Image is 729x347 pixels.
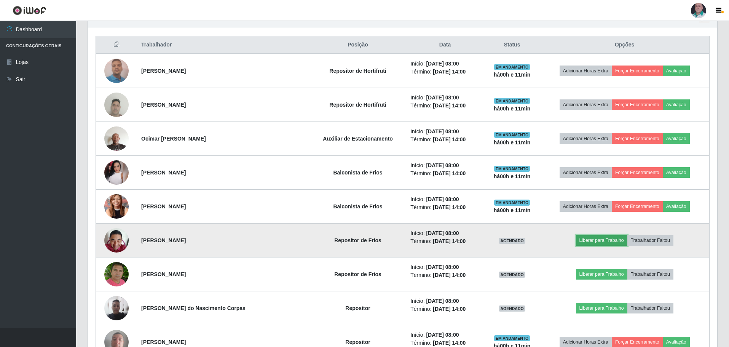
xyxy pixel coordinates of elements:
[494,132,530,138] span: EM ANDAMENTO
[612,66,663,76] button: Forçar Encerramento
[433,136,466,142] time: [DATE] 14:00
[433,69,466,75] time: [DATE] 14:00
[141,102,186,108] strong: [PERSON_NAME]
[612,201,663,212] button: Forçar Encerramento
[410,331,480,339] li: Início:
[426,264,459,270] time: [DATE] 08:00
[410,297,480,305] li: Início:
[13,6,46,15] img: CoreUI Logo
[560,201,612,212] button: Adicionar Horas Extra
[410,162,480,170] li: Início:
[663,167,690,178] button: Avaliação
[329,68,386,74] strong: Repositor de Hortifruti
[426,230,459,236] time: [DATE] 08:00
[433,306,466,312] time: [DATE] 14:00
[345,305,370,311] strong: Repositor
[433,204,466,210] time: [DATE] 14:00
[663,99,690,110] button: Avaliação
[334,237,381,243] strong: Repositor de Frios
[433,272,466,278] time: [DATE] 14:00
[329,102,386,108] strong: Repositor de Hortifruti
[410,229,480,237] li: Início:
[663,66,690,76] button: Avaliação
[104,224,129,256] img: 1650455423616.jpeg
[612,133,663,144] button: Forçar Encerramento
[104,261,129,288] img: 1750751041677.jpeg
[612,99,663,110] button: Forçar Encerramento
[410,60,480,68] li: Início:
[323,136,393,142] strong: Auxiliar de Estacionamento
[499,305,525,312] span: AGENDADO
[494,106,531,112] strong: há 00 h e 11 min
[494,166,530,172] span: EM ANDAMENTO
[141,170,186,176] strong: [PERSON_NAME]
[663,133,690,144] button: Avaliação
[494,335,530,341] span: EM ANDAMENTO
[104,54,129,87] img: 1747319122183.jpeg
[137,36,310,54] th: Trabalhador
[410,263,480,271] li: Início:
[410,128,480,136] li: Início:
[576,235,627,246] button: Liberar para Trabalho
[410,102,480,110] li: Término:
[494,173,531,179] strong: há 00 h e 11 min
[499,272,525,278] span: AGENDADO
[104,160,129,185] img: 1758996718414.jpeg
[345,339,370,345] strong: Repositor
[410,305,480,313] li: Término:
[484,36,540,54] th: Status
[410,170,480,177] li: Término:
[141,237,186,243] strong: [PERSON_NAME]
[426,61,459,67] time: [DATE] 08:00
[426,128,459,134] time: [DATE] 08:00
[627,235,673,246] button: Trabalhador Faltou
[406,36,484,54] th: Data
[494,200,530,206] span: EM ANDAMENTO
[410,203,480,211] li: Término:
[310,36,406,54] th: Posição
[433,170,466,176] time: [DATE] 14:00
[426,162,459,168] time: [DATE] 08:00
[410,237,480,245] li: Término:
[333,203,382,209] strong: Balconista de Frios
[426,196,459,202] time: [DATE] 08:00
[410,68,480,76] li: Término:
[410,136,480,144] li: Término:
[560,99,612,110] button: Adicionar Horas Extra
[410,94,480,102] li: Início:
[410,271,480,279] li: Término:
[141,271,186,277] strong: [PERSON_NAME]
[494,72,531,78] strong: há 00 h e 11 min
[560,133,612,144] button: Adicionar Horas Extra
[104,190,129,223] img: 1755455072795.jpeg
[540,36,709,54] th: Opções
[576,303,627,313] button: Liberar para Trabalho
[663,201,690,212] button: Avaliação
[334,271,381,277] strong: Repositor de Frios
[426,298,459,304] time: [DATE] 08:00
[494,139,531,146] strong: há 00 h e 11 min
[433,102,466,109] time: [DATE] 14:00
[560,66,612,76] button: Adicionar Horas Extra
[410,195,480,203] li: Início:
[576,269,627,280] button: Liberar para Trabalho
[141,339,186,345] strong: [PERSON_NAME]
[104,296,129,320] img: 1736953815907.jpeg
[560,167,612,178] button: Adicionar Horas Extra
[104,88,129,121] img: 1751195397992.jpeg
[141,305,246,311] strong: [PERSON_NAME] do Nascimento Corpas
[104,122,129,155] img: 1758893335451.jpeg
[433,238,466,244] time: [DATE] 14:00
[426,332,459,338] time: [DATE] 08:00
[433,340,466,346] time: [DATE] 14:00
[494,207,531,213] strong: há 00 h e 11 min
[141,136,206,142] strong: Ocimar [PERSON_NAME]
[494,64,530,70] span: EM ANDAMENTO
[627,303,673,313] button: Trabalhador Faltou
[410,339,480,347] li: Término:
[141,68,186,74] strong: [PERSON_NAME]
[627,269,673,280] button: Trabalhador Faltou
[499,238,525,244] span: AGENDADO
[141,203,186,209] strong: [PERSON_NAME]
[333,170,382,176] strong: Balconista de Frios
